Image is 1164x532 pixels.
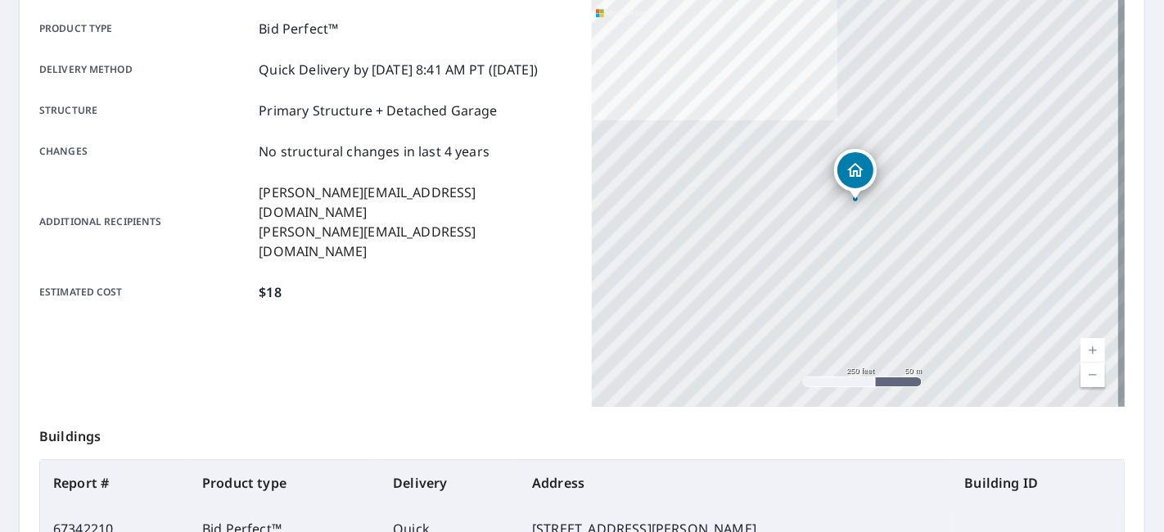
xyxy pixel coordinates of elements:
p: Additional recipients [39,183,252,261]
p: Product type [39,19,252,38]
p: Primary Structure + Detached Garage [259,101,497,120]
p: Bid Perfect™ [259,19,338,38]
p: No structural changes in last 4 years [259,142,490,161]
th: Product type [189,460,380,506]
a: Current Level 17, Zoom Out [1081,363,1105,387]
p: $18 [259,282,281,302]
p: Delivery method [39,60,252,79]
p: Changes [39,142,252,161]
a: Current Level 17, Zoom In [1081,338,1105,363]
th: Report # [40,460,189,506]
th: Building ID [951,460,1124,506]
p: [PERSON_NAME][EMAIL_ADDRESS][DOMAIN_NAME] [259,183,572,222]
th: Delivery [380,460,519,506]
p: Buildings [39,407,1125,459]
th: Address [519,460,951,506]
p: Estimated cost [39,282,252,302]
p: [PERSON_NAME][EMAIL_ADDRESS][DOMAIN_NAME] [259,222,572,261]
p: Quick Delivery by [DATE] 8:41 AM PT ([DATE]) [259,60,538,79]
div: Dropped pin, building 1, Residential property, 2318 Meachem St Racine, WI 53403 [834,149,877,200]
p: Structure [39,101,252,120]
